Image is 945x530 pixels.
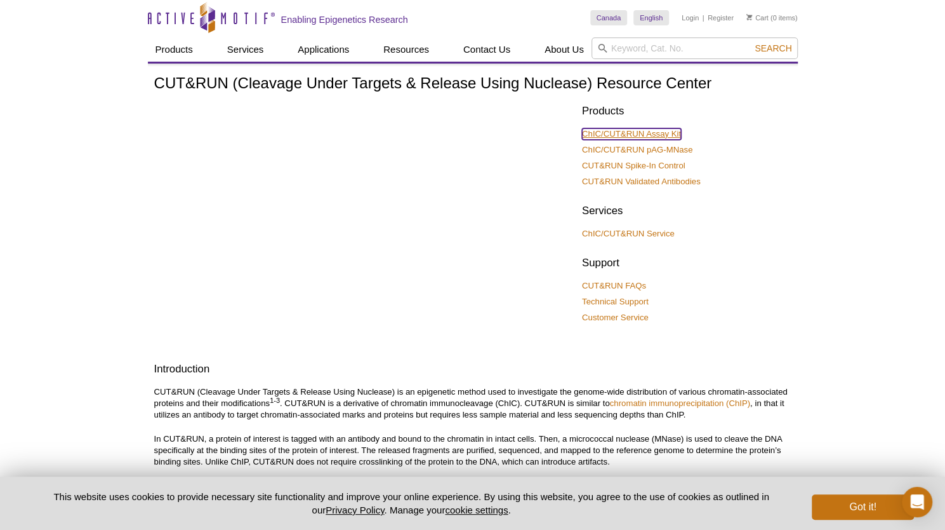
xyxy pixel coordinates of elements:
a: CUT&RUN Spike-In Control [582,160,685,172]
a: Cart [746,13,769,22]
a: Applications [290,37,357,62]
a: Login [682,13,699,22]
a: Customer Service [582,312,649,323]
a: Canada [590,10,628,25]
p: CUT&RUN (Cleavage Under Targets & Release Using Nuclease) is an epigenetic method used to investi... [154,386,791,421]
input: Keyword, Cat. No. [591,37,798,59]
p: This website uses cookies to provide necessary site functionality and improve your online experie... [32,490,791,517]
sup: 1-3 [270,397,280,404]
p: In CUT&RUN, a protein of interest is tagged with an antibody and bound to the chromatin in intact... [154,433,791,468]
a: Contact Us [456,37,518,62]
h2: Products [582,104,791,119]
button: Search [751,43,795,54]
h2: Enabling Epigenetics Research [281,14,408,25]
a: CUT&RUN FAQs [582,280,646,292]
button: cookie settings [445,505,508,515]
a: English [633,10,669,25]
a: CUT&RUN Validated Antibodies [582,176,701,187]
button: Got it! [812,494,913,520]
li: | [703,10,704,25]
a: Technical Support [582,296,649,308]
div: Open Intercom Messenger [902,487,932,517]
h1: CUT&RUN (Cleavage Under Targets & Release Using Nuclease) Resource Center [154,75,791,93]
span: Search [755,43,791,53]
a: Privacy Policy [326,505,384,515]
li: (0 items) [746,10,798,25]
a: ChIC/CUT&RUN Service [582,228,675,240]
h2: Support [582,255,791,271]
a: ChIC/CUT&RUN Assay Kit [582,128,681,140]
a: Services [220,37,272,62]
iframe: [WEBINAR] Introduction to CUT&RUN - Brad Townsley [154,101,572,337]
a: chromatin immunoprecipitation (ChIP) [610,398,750,408]
h2: Introduction [154,362,791,377]
a: About Us [537,37,591,62]
img: Your Cart [746,14,752,20]
h2: Services [582,203,791,219]
a: ChIC/CUT&RUN pAG-MNase [582,144,692,156]
a: Resources [376,37,437,62]
a: Register [708,13,734,22]
a: Products [148,37,201,62]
